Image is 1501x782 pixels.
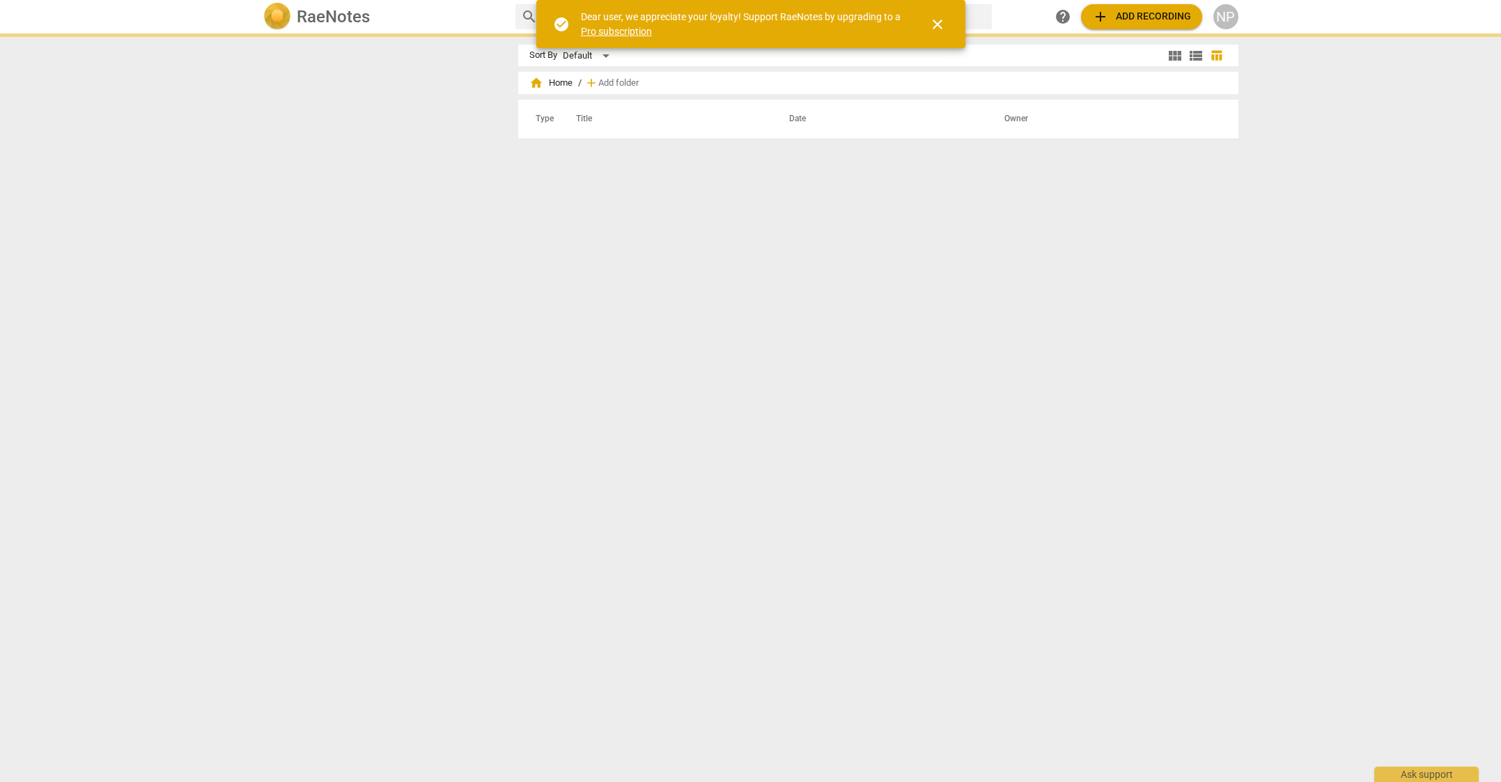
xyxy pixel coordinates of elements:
[1185,45,1206,66] button: List view
[529,50,557,61] div: Sort By
[559,100,772,139] th: Title
[263,3,504,31] a: LogoRaeNotes
[584,76,598,90] span: add
[581,26,652,37] a: Pro subscription
[1050,4,1075,29] a: Help
[1210,49,1223,62] span: table_chart
[1092,8,1191,25] span: Add recording
[921,8,954,41] button: Close
[297,7,370,26] h2: RaeNotes
[988,100,1224,139] th: Owner
[929,16,946,33] span: close
[553,16,570,33] span: check_circle
[598,78,639,89] span: Add folder
[1167,47,1183,64] span: view_module
[529,76,573,90] span: Home
[772,100,988,139] th: Date
[521,8,538,25] span: search
[1081,4,1202,29] button: Upload
[529,76,543,90] span: home
[524,100,559,139] th: Type
[1165,45,1185,66] button: Tile view
[1055,8,1071,25] span: help
[1188,47,1204,64] span: view_list
[1092,8,1109,25] span: add
[1374,767,1479,782] div: Ask support
[563,45,614,67] div: Default
[581,10,904,38] div: Dear user, we appreciate your loyalty! Support RaeNotes by upgrading to a
[1206,45,1227,66] button: Table view
[1213,4,1238,29] button: NP
[578,78,582,89] span: /
[263,3,291,31] img: Logo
